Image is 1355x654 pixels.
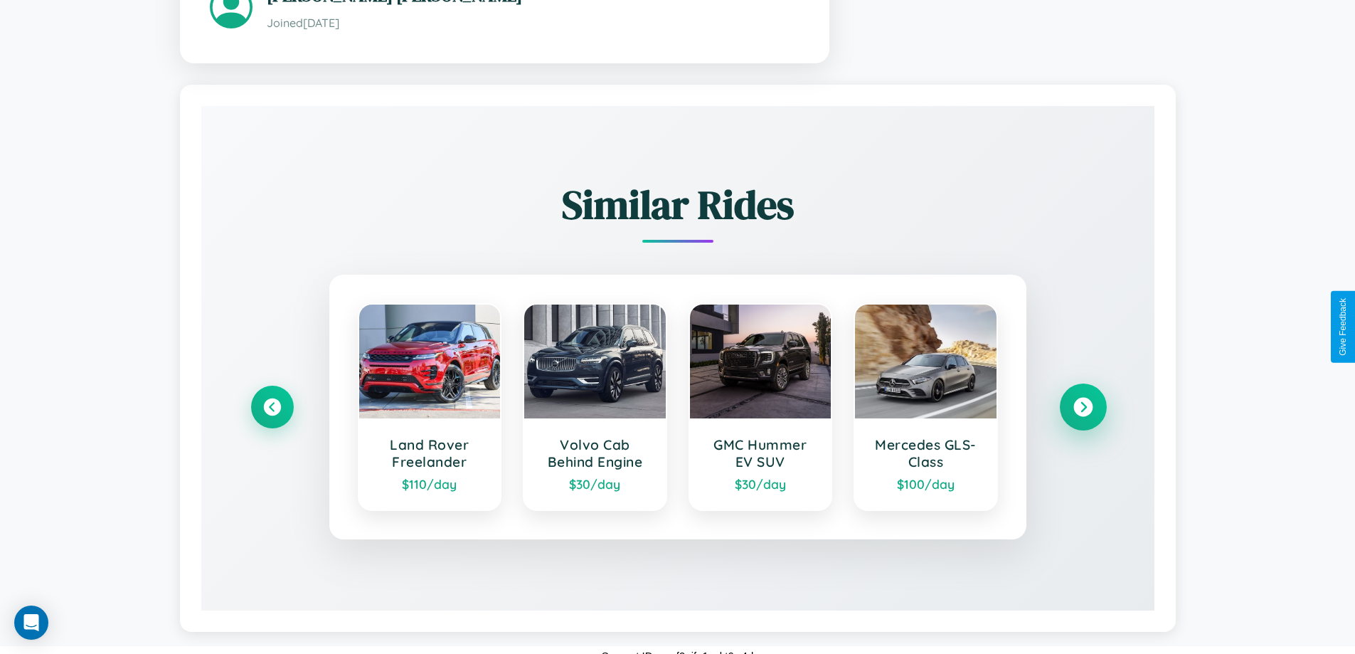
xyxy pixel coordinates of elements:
[14,606,48,640] div: Open Intercom Messenger
[267,13,799,33] p: Joined [DATE]
[523,303,667,511] a: Volvo Cab Behind Engine$30/day
[358,303,502,511] a: Land Rover Freelander$110/day
[869,476,982,492] div: $ 100 /day
[854,303,998,511] a: Mercedes GLS-Class$100/day
[251,177,1105,232] h2: Similar Rides
[1338,298,1348,356] div: Give Feedback
[373,476,487,492] div: $ 110 /day
[689,303,833,511] a: GMC Hummer EV SUV$30/day
[538,476,652,492] div: $ 30 /day
[704,476,817,492] div: $ 30 /day
[869,436,982,470] h3: Mercedes GLS-Class
[704,436,817,470] h3: GMC Hummer EV SUV
[373,436,487,470] h3: Land Rover Freelander
[538,436,652,470] h3: Volvo Cab Behind Engine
